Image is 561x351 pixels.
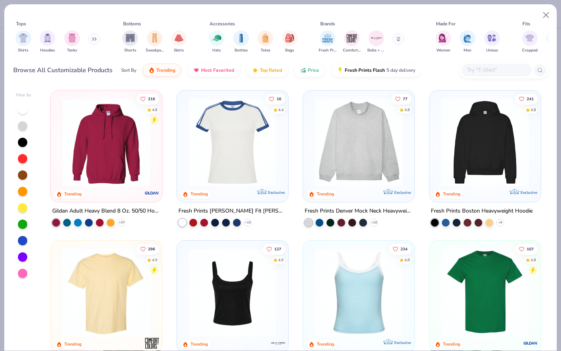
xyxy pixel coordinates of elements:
[370,32,382,44] img: Bella + Canvas Image
[282,30,298,53] button: filter button
[308,67,319,73] span: Price
[436,30,451,53] button: filter button
[346,32,358,44] img: Comfort Colors Image
[345,67,385,73] span: Fresh Prints Flash
[193,67,199,73] img: most_fav.gif
[466,66,526,74] input: Try "T-Shirt"
[522,20,530,27] div: Fits
[16,30,31,53] button: filter button
[460,30,475,53] div: filter for Men
[122,30,138,53] button: filter button
[386,66,415,75] span: 5 day delivery
[319,48,337,53] span: Fresh Prints
[436,30,451,53] div: filter for Women
[320,20,335,27] div: Brands
[311,98,407,186] img: f5d85501-0dbb-4ee4-b115-c08fa3845d83
[487,34,496,43] img: Unisex Image
[16,92,32,98] div: Filter By
[527,247,534,251] span: 107
[522,48,538,53] span: Cropped
[394,340,411,345] span: Exclusive
[319,30,337,53] button: filter button
[277,97,281,101] span: 16
[212,48,221,53] span: Hats
[148,67,155,73] img: trending.gif
[406,248,502,337] img: 61d0f7fa-d448-414b-acbf-5d07f88334cb
[278,257,284,263] div: 4.9
[43,34,52,43] img: Hoodies Image
[331,64,421,77] button: Fresh Prints Flash5 day delivery
[294,64,325,77] button: Price
[522,335,538,351] img: Gildan logo
[13,66,113,75] div: Browse All Customizable Products
[406,98,502,186] img: a90f7c54-8796-4cb2-9d6e-4e9644cfe0fe
[464,48,471,53] span: Men
[178,206,287,216] div: Fresh Prints [PERSON_NAME] Fit [PERSON_NAME] Shirt with Stripes
[531,257,536,263] div: 4.8
[152,257,158,263] div: 4.9
[252,67,258,73] img: TopRated.gif
[19,34,28,43] img: Shirts Image
[16,20,26,27] div: Tops
[258,30,273,53] button: filter button
[40,30,55,53] div: filter for Hoodies
[171,30,187,53] button: filter button
[258,30,273,53] div: filter for Totes
[400,247,408,251] span: 234
[539,8,554,23] button: Close
[394,190,411,195] span: Exclusive
[152,107,158,113] div: 4.8
[371,220,377,225] span: + 10
[143,64,181,77] button: Trending
[171,30,187,53] div: filter for Skirts
[246,64,288,77] button: Top Rated
[123,20,141,27] div: Bottoms
[343,48,361,53] span: Comfort Colors
[319,30,337,53] div: filter for Fresh Prints
[278,107,284,113] div: 4.4
[531,107,536,113] div: 4.8
[187,64,240,77] button: Most Favorited
[263,243,285,254] button: Like
[122,30,138,53] div: filter for Shorts
[285,34,294,43] img: Bags Image
[210,20,235,27] div: Accessories
[343,30,361,53] button: filter button
[58,98,154,186] img: 01756b78-01f6-4cc6-8d8a-3c30c1a0c8ac
[367,30,385,53] div: filter for Bella + Canvas
[431,206,533,216] div: Fresh Prints Boston Heavyweight Hoodie
[498,220,502,225] span: + 9
[212,34,221,43] img: Hats Image
[209,30,224,53] div: filter for Hats
[437,248,533,337] img: db319196-8705-402d-8b46-62aaa07ed94f
[515,243,538,254] button: Like
[343,30,361,53] div: filter for Comfort Colors
[261,48,270,53] span: Totes
[18,48,28,53] span: Shirts
[305,206,413,216] div: Fresh Prints Denver Mock Neck Heavyweight Sweatshirt
[436,48,450,53] span: Women
[484,30,500,53] div: filter for Unisex
[522,30,538,53] button: filter button
[404,107,410,113] div: 4.8
[280,98,376,186] img: 77058d13-6681-46a4-a602-40ee85a356b7
[146,30,164,53] button: filter button
[174,48,184,53] span: Skirts
[367,30,385,53] button: filter button
[437,98,533,186] img: 91acfc32-fd48-4d6b-bdad-a4c1a30ac3fc
[144,335,160,351] img: Comfort Colors logo
[124,48,136,53] span: Shorts
[40,30,55,53] button: filter button
[274,247,281,251] span: 127
[282,30,298,53] div: filter for Bags
[527,97,534,101] span: 241
[121,67,136,74] div: Sort By
[389,243,411,254] button: Like
[463,34,472,43] img: Men Image
[367,48,385,53] span: Bella + Canvas
[460,30,475,53] button: filter button
[16,30,31,53] div: filter for Shirts
[150,34,159,43] img: Sweatpants Image
[175,34,183,43] img: Skirts Image
[261,34,270,43] img: Totes Image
